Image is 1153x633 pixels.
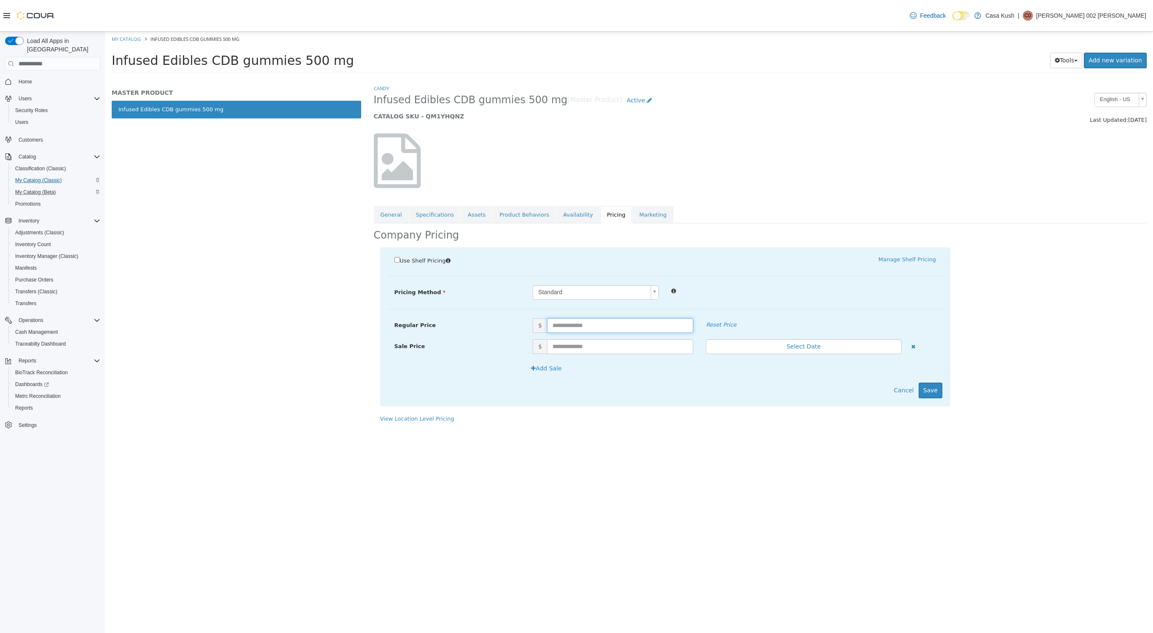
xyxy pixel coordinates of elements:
[6,69,256,87] a: Infused Edibles CDB gummies 500 mg
[15,94,100,104] span: Users
[2,151,104,163] button: Catalog
[8,198,104,210] button: Promotions
[2,355,104,367] button: Reports
[8,262,104,274] button: Manifests
[12,327,61,337] a: Cash Management
[268,62,462,75] span: Infused Edibles CDB gummies 500 mg
[12,275,100,285] span: Purchase Orders
[19,153,36,160] span: Catalog
[1018,11,1019,21] p: |
[12,287,61,297] a: Transfers (Classic)
[275,384,349,390] a: View Location Level Pricing
[268,54,284,60] a: Candy
[12,251,100,261] span: Inventory Manager (Classic)
[15,216,43,226] button: Inventory
[773,225,830,231] a: Manage Shelf Pricing
[12,251,82,261] a: Inventory Manager (Classic)
[12,105,100,115] span: Security Roles
[1023,11,1033,21] div: Carolyn 002 Nunez
[12,164,70,174] a: Classification (Classic)
[8,227,104,239] button: Adjustments (Classic)
[15,241,51,248] span: Inventory Count
[8,116,104,128] button: Users
[989,61,1041,75] a: English - US
[15,356,100,366] span: Reports
[12,339,100,349] span: Traceabilty Dashboard
[15,369,68,376] span: BioTrack Reconciliation
[356,174,387,192] a: Assets
[8,326,104,338] button: Cash Management
[8,298,104,309] button: Transfers
[15,315,100,325] span: Operations
[12,199,44,209] a: Promotions
[387,174,450,192] a: Product Behaviors
[12,105,51,115] a: Security Roles
[1024,11,1031,21] span: C0
[15,177,62,184] span: My Catalog (Classic)
[8,163,104,174] button: Classification (Classic)
[12,391,100,401] span: Metrc Reconciliation
[12,117,32,127] a: Users
[517,61,551,77] a: Active
[8,367,104,378] button: BioTrack Reconciliation
[289,290,330,297] span: Regular Price
[427,254,553,268] a: Standard
[427,287,442,301] span: $
[15,253,78,260] span: Inventory Manager (Classic)
[12,275,57,285] a: Purchase Orders
[8,338,104,350] button: Traceabilty Dashboard
[12,228,100,238] span: Adjustments (Classic)
[45,4,134,11] span: Infused Edibles CDB gummies 500 mg
[12,175,65,185] a: My Catalog (Classic)
[12,199,100,209] span: Promotions
[19,78,32,85] span: Home
[15,152,100,162] span: Catalog
[19,317,43,324] span: Operations
[15,152,39,162] button: Catalog
[15,165,66,172] span: Classification (Classic)
[15,265,37,271] span: Manifests
[12,298,40,308] a: Transfers
[12,187,100,197] span: My Catalog (Beta)
[15,393,61,400] span: Metrc Reconciliation
[12,287,100,297] span: Transfers (Classic)
[15,107,48,114] span: Security Roles
[15,94,35,104] button: Users
[12,403,36,413] a: Reports
[12,263,100,273] span: Manifests
[19,357,36,364] span: Reports
[920,11,946,20] span: Feedback
[19,422,37,429] span: Settings
[12,239,100,249] span: Inventory Count
[5,72,100,453] nav: Complex example
[289,225,295,231] input: Use Shelf Pricing
[15,356,40,366] button: Reports
[8,274,104,286] button: Purchase Orders
[12,403,100,413] span: Reports
[8,286,104,298] button: Transfers (Classic)
[15,229,64,236] span: Adjustments (Classic)
[2,314,104,326] button: Operations
[12,367,100,378] span: BioTrack Reconciliation
[8,390,104,402] button: Metrc Reconciliation
[15,76,100,87] span: Home
[945,21,977,37] button: Tools
[979,21,1041,37] a: Add new variation
[15,405,33,411] span: Reports
[304,174,355,192] a: Specifications
[2,215,104,227] button: Inventory
[15,216,100,226] span: Inventory
[15,315,47,325] button: Operations
[813,351,837,367] button: Save
[952,11,970,20] input: Dark Mode
[6,21,249,36] span: Infused Edibles CDB gummies 500 mg
[289,257,341,264] span: Pricing Method
[12,239,54,249] a: Inventory Count
[15,300,36,307] span: Transfers
[12,187,59,197] a: My Catalog (Beta)
[15,341,66,347] span: Traceabilty Dashboard
[15,288,57,295] span: Transfers (Classic)
[268,197,354,210] h2: Company Pricing
[427,308,442,322] span: $
[2,419,104,431] button: Settings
